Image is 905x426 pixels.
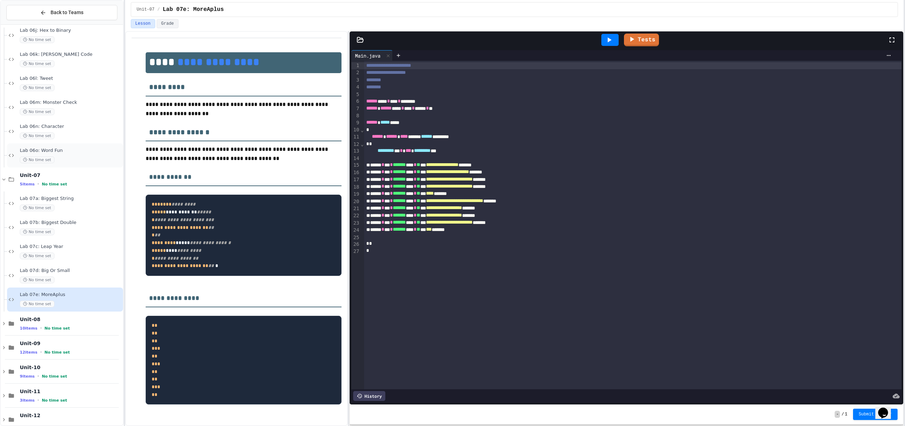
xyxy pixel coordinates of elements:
span: Lab 07c: Leap Year [20,244,122,250]
span: 10 items [20,326,37,331]
span: No time set [20,108,54,115]
div: 21 [351,205,360,212]
div: 5 [351,91,360,98]
span: • [37,373,39,379]
div: 22 [351,212,360,219]
span: Lab 06l: Tweet [20,76,122,82]
div: 10 [351,126,360,134]
div: 3 [351,77,360,84]
div: 12 [351,141,360,148]
span: Unit-11 [20,388,122,395]
span: Unit-10 [20,364,122,371]
iframe: chat widget [875,398,898,419]
span: Lab 07a: Biggest String [20,196,122,202]
span: Lab 07e: MoreAplus [20,292,122,298]
div: 9 [351,119,360,126]
a: Tests [624,34,659,46]
span: Unit-08 [20,316,122,323]
div: 6 [351,98,360,105]
div: 16 [351,169,360,176]
div: 1 [351,62,360,69]
button: Back to Teams [6,5,117,20]
span: 12 items [20,350,37,355]
span: Lab 06k: [PERSON_NAME] Code [20,52,122,58]
span: Unit-12 [20,412,122,419]
span: / [841,412,844,417]
span: Submit Answer [859,412,892,417]
span: No time set [20,277,54,283]
span: • [40,349,42,355]
div: 27 [351,248,360,255]
button: Submit Answer [853,409,898,420]
span: • [37,181,39,187]
button: Lesson [131,19,155,28]
div: 19 [351,191,360,198]
span: No time set [20,36,54,43]
span: Lab 07d: Big Or Small [20,268,122,274]
div: 2 [351,69,360,76]
span: No time set [20,205,54,211]
span: - [835,411,840,418]
span: No time set [20,156,54,163]
span: Fold line [360,141,364,147]
span: Lab 06j: Hex to Binary [20,28,122,34]
span: 3 items [20,398,35,403]
div: 23 [351,220,360,227]
div: 8 [351,112,360,119]
span: Lab 07b: Biggest Double [20,220,122,226]
span: No time set [42,182,67,187]
div: 11 [351,134,360,141]
div: 13 [351,148,360,155]
div: Main.java [351,50,393,61]
div: 7 [351,105,360,112]
span: • [37,397,39,403]
span: Back to Teams [51,9,83,16]
div: 24 [351,227,360,234]
span: No time set [45,350,70,355]
div: 17 [351,176,360,183]
div: 14 [351,155,360,162]
span: No time set [42,374,67,379]
div: 20 [351,198,360,205]
span: No time set [20,84,54,91]
div: 18 [351,184,360,191]
div: History [353,391,385,401]
span: Lab 06o: Word Fun [20,148,122,154]
span: Lab 06m: Monster Check [20,100,122,106]
span: • [40,325,42,331]
span: / [157,7,160,12]
span: No time set [45,326,70,331]
span: Unit-09 [20,340,122,347]
button: Grade [157,19,179,28]
div: Main.java [351,52,384,59]
span: 9 items [20,374,35,379]
span: Unit-07 [20,172,122,178]
span: Unit-07 [137,7,154,12]
div: 26 [351,241,360,248]
div: 25 [351,234,360,241]
div: 15 [351,162,360,169]
div: 4 [351,84,360,91]
span: No time set [20,301,54,307]
span: No time set [20,132,54,139]
span: Lab 07e: MoreAplus [163,5,224,14]
span: 5 items [20,182,35,187]
span: 1 [845,412,847,417]
span: Lab 06n: Character [20,124,122,130]
span: No time set [20,229,54,235]
span: Fold line [360,127,364,133]
span: No time set [20,253,54,259]
span: No time set [20,60,54,67]
span: No time set [42,398,67,403]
